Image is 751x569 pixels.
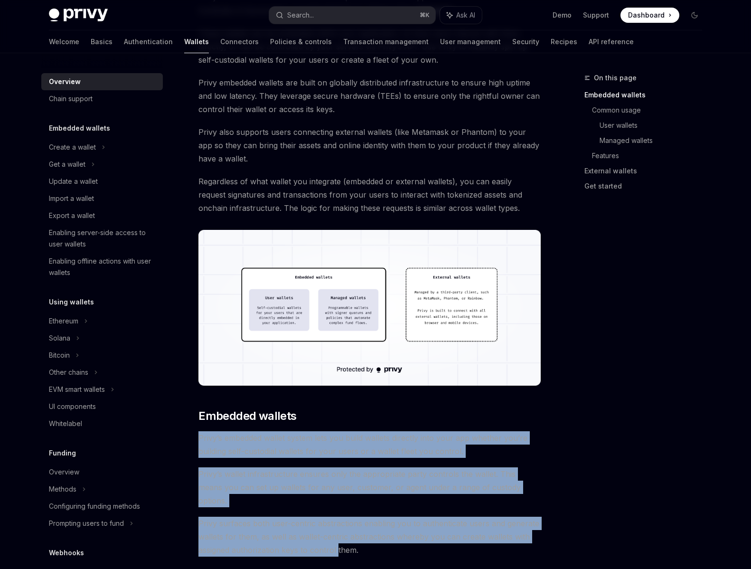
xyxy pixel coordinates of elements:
a: User management [440,30,501,53]
div: Import a wallet [49,193,94,204]
a: Authentication [124,30,173,53]
div: Enabling server-side access to user wallets [49,227,157,250]
a: Embedded wallets [584,87,710,103]
a: Welcome [49,30,79,53]
a: Transaction management [343,30,429,53]
a: Dashboard [620,8,679,23]
span: Regardless of what wallet you integrate (embedded or external wallets), you can easily request si... [198,175,541,215]
a: Update a wallet [41,173,163,190]
img: dark logo [49,9,108,22]
a: Support [583,10,609,20]
span: Privy also supports users connecting external wallets (like Metamask or Phantom) to your app so t... [198,125,541,165]
a: Enabling offline actions with user wallets [41,253,163,281]
span: Embedded wallets [198,408,296,424]
a: UI components [41,398,163,415]
div: Enabling offline actions with user wallets [49,256,157,278]
a: Recipes [551,30,577,53]
div: EVM smart wallets [49,384,105,395]
a: Enabling server-side access to user wallets [41,224,163,253]
h5: Using wallets [49,296,94,308]
div: Ethereum [49,315,78,327]
div: Whitelabel [49,418,82,429]
div: Overview [49,76,81,87]
a: Wallets [184,30,209,53]
div: Solana [49,332,70,344]
span: Privy surfaces both user-centric abstractions enabling you to authenticate users and generate wal... [198,517,541,557]
div: UI components [49,401,96,412]
button: Ask AI [440,7,482,24]
h5: Funding [49,447,76,459]
a: Security [512,30,539,53]
a: Common usage [592,103,710,118]
a: Export a wallet [41,207,163,224]
div: Other chains [49,367,88,378]
span: Privy embedded wallets are built on globally distributed infrastructure to ensure high uptime and... [198,76,541,116]
button: Toggle dark mode [687,8,702,23]
span: Dashboard [628,10,665,20]
div: Methods [49,484,76,495]
a: Features [592,148,710,163]
span: On this page [594,72,637,84]
a: Policies & controls [270,30,332,53]
a: Basics [91,30,113,53]
div: Export a wallet [49,210,95,221]
a: External wallets [584,163,710,179]
h5: Embedded wallets [49,123,110,134]
div: Search... [287,9,314,21]
a: Import a wallet [41,190,163,207]
a: Demo [553,10,572,20]
button: Search...⌘K [269,7,435,24]
div: Overview [49,466,79,478]
div: Configuring funding methods [49,501,140,512]
span: Ask AI [456,10,475,20]
a: Connectors [220,30,259,53]
span: Privy’s embedded wallet system lets you build wallets directly into your app whether you’re build... [198,431,541,458]
a: Overview [41,464,163,481]
a: Overview [41,73,163,90]
div: Create a wallet [49,142,96,153]
a: User wallets [600,118,710,133]
div: Get a wallet [49,159,85,170]
span: Privy’s wallet infrastructure ensures only the appropriate party controls the wallet. This means ... [198,467,541,507]
div: Chain support [49,93,93,104]
a: Chain support [41,90,163,107]
div: Update a wallet [49,176,98,187]
div: Prompting users to fund [49,518,124,529]
a: API reference [589,30,634,53]
img: images/walletoverview.png [198,230,541,386]
a: Get started [584,179,710,194]
span: ⌘ K [420,11,430,19]
h5: Webhooks [49,547,84,559]
a: Configuring funding methods [41,498,163,515]
div: Bitcoin [49,350,70,361]
a: Whitelabel [41,415,163,432]
a: Managed wallets [600,133,710,148]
